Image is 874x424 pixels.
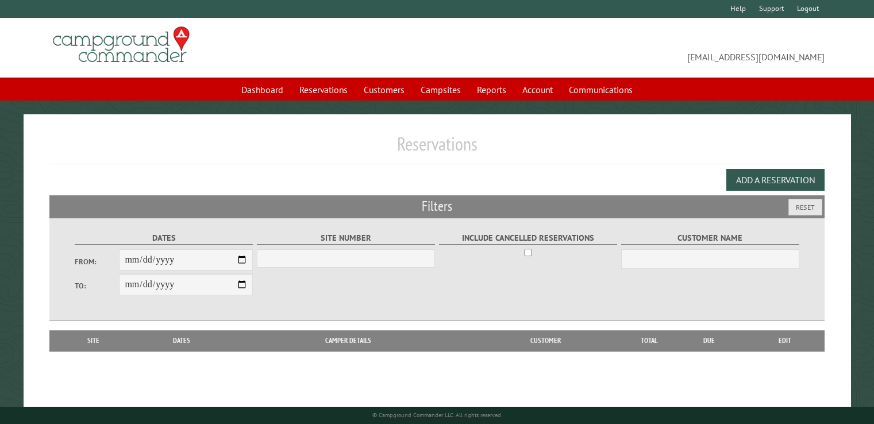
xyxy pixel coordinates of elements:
label: Dates [75,232,253,245]
button: Reset [788,199,822,215]
th: Site [55,330,132,351]
label: From: [75,256,120,267]
span: [EMAIL_ADDRESS][DOMAIN_NAME] [437,32,825,64]
th: Edit [746,330,825,351]
th: Camper Details [232,330,465,351]
label: To: [75,280,120,291]
button: Add a Reservation [726,169,825,191]
th: Total [626,330,672,351]
th: Due [672,330,746,351]
a: Reports [470,79,513,101]
img: Campground Commander [49,22,193,67]
th: Customer [465,330,626,351]
h1: Reservations [49,133,825,164]
a: Customers [357,79,411,101]
a: Communications [562,79,640,101]
a: Account [515,79,560,101]
label: Customer Name [621,232,800,245]
small: © Campground Commander LLC. All rights reserved. [372,411,502,419]
label: Site Number [257,232,436,245]
a: Reservations [292,79,355,101]
label: Include Cancelled Reservations [439,232,618,245]
a: Dashboard [234,79,290,101]
h2: Filters [49,195,825,217]
th: Dates [132,330,232,351]
a: Campsites [414,79,468,101]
